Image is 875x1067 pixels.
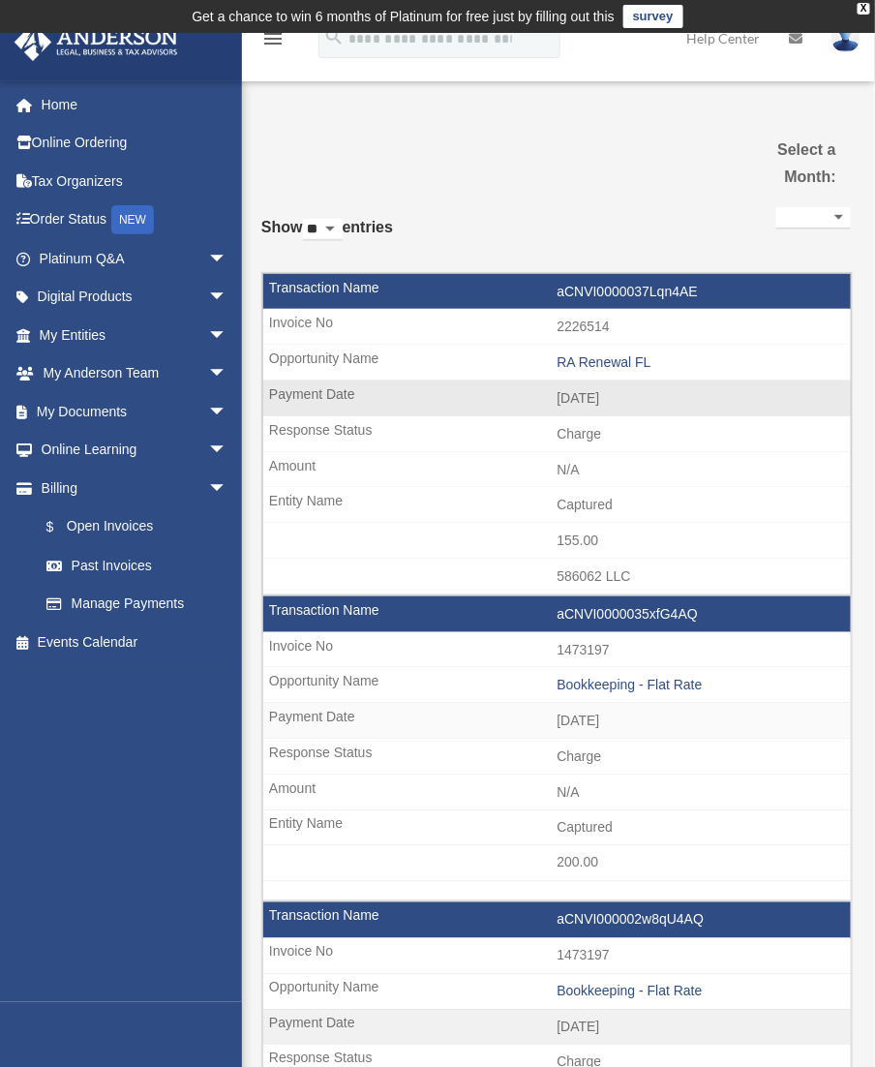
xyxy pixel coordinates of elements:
div: Bookkeeping - Flat Rate [558,677,842,693]
td: 1473197 [263,632,851,669]
a: menu [261,34,285,50]
a: My Entitiesarrow_drop_down [14,316,256,354]
a: Order StatusNEW [14,200,256,240]
div: RA Renewal FL [558,354,842,371]
td: Captured [263,810,851,847]
a: My Anderson Teamarrow_drop_down [14,354,256,393]
a: Billingarrow_drop_down [14,469,256,507]
a: Home [14,85,256,124]
div: Get a chance to win 6 months of Platinum for free just by filling out this [192,5,615,28]
td: 586062 LLC [263,559,851,595]
td: [DATE] [263,381,851,417]
a: Manage Payments [27,585,256,624]
span: arrow_drop_down [208,469,247,508]
a: survey [623,5,683,28]
span: arrow_drop_down [208,316,247,355]
td: Captured [263,487,851,524]
label: Select a Month: [768,137,837,191]
div: close [858,3,870,15]
td: aCNVI0000035xfG4AQ [263,596,851,633]
a: Tax Organizers [14,162,256,200]
td: Charge [263,416,851,453]
td: 155.00 [263,523,851,560]
label: Show entries [261,214,393,260]
td: 200.00 [263,845,851,882]
a: Events Calendar [14,623,256,661]
td: 2226514 [263,309,851,346]
i: search [323,26,345,47]
td: Charge [263,739,851,776]
span: arrow_drop_down [208,278,247,318]
a: My Documentsarrow_drop_down [14,392,256,431]
a: Platinum Q&Aarrow_drop_down [14,239,256,278]
select: Showentries [303,219,343,241]
div: Bookkeeping - Flat Rate [558,984,842,1000]
a: Digital Productsarrow_drop_down [14,278,256,317]
a: Online Ordering [14,124,256,163]
div: NEW [111,205,154,234]
span: arrow_drop_down [208,354,247,394]
span: arrow_drop_down [208,239,247,279]
img: User Pic [831,24,860,52]
td: 1473197 [263,938,851,975]
span: arrow_drop_down [208,431,247,471]
td: [DATE] [263,1010,851,1047]
a: Past Invoices [27,546,247,585]
img: Anderson Advisors Platinum Portal [9,23,184,61]
td: aCNVI0000037Lqn4AE [263,274,851,311]
span: $ [57,515,67,539]
td: N/A [263,775,851,811]
i: menu [261,27,285,50]
span: arrow_drop_down [208,392,247,432]
a: $Open Invoices [27,507,256,547]
a: Online Learningarrow_drop_down [14,431,256,470]
td: aCNVI000002w8qU4AQ [263,902,851,939]
td: [DATE] [263,703,851,740]
td: N/A [263,452,851,489]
